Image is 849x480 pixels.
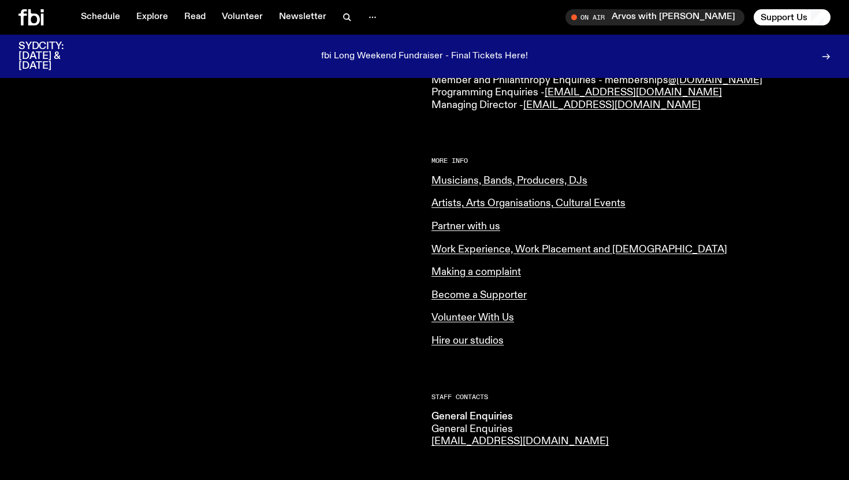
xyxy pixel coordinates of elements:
a: Become a Supporter [431,290,527,300]
button: Support Us [754,9,831,25]
a: Read [177,9,213,25]
a: Volunteer With Us [431,312,514,323]
a: Explore [129,9,175,25]
a: Newsletter [272,9,333,25]
a: [EMAIL_ADDRESS][DOMAIN_NAME] [431,436,609,446]
h3: General Enquiries [431,411,619,423]
a: Partner with us [431,221,500,232]
a: Work Experience, Work Placement and [DEMOGRAPHIC_DATA] [431,244,727,255]
a: Artists, Arts Organisations, Cultural Events [431,198,625,209]
a: Schedule [74,9,127,25]
h2: Staff Contacts [431,394,831,400]
a: Volunteer [215,9,270,25]
h4: General Enquiries [431,423,619,436]
a: @[DOMAIN_NAME] [668,75,762,85]
button: On AirArvos with [PERSON_NAME] [565,9,744,25]
span: Support Us [761,12,807,23]
a: Making a complaint [431,267,521,277]
h2: More Info [431,158,831,164]
a: [EMAIL_ADDRESS][DOMAIN_NAME] [523,100,701,110]
a: Musicians, Bands, Producers, DJs [431,176,587,186]
p: fbi Long Weekend Fundraiser - Final Tickets Here! [321,51,528,62]
h3: SYDCITY: [DATE] & [DATE] [18,42,92,71]
a: Hire our studios [431,336,504,346]
a: [EMAIL_ADDRESS][DOMAIN_NAME] [545,87,722,98]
